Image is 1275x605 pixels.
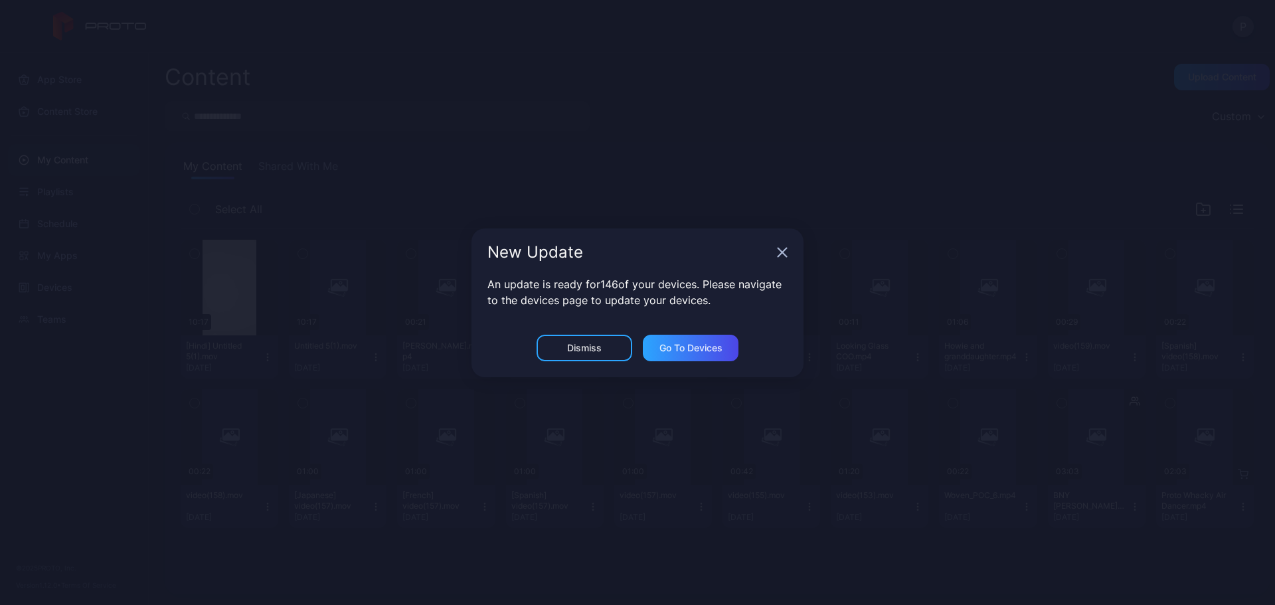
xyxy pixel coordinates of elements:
[487,276,788,308] p: An update is ready for 146 of your devices. Please navigate to the devices page to update your de...
[567,343,602,353] div: Dismiss
[643,335,738,361] button: Go to devices
[487,244,772,260] div: New Update
[659,343,722,353] div: Go to devices
[537,335,632,361] button: Dismiss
